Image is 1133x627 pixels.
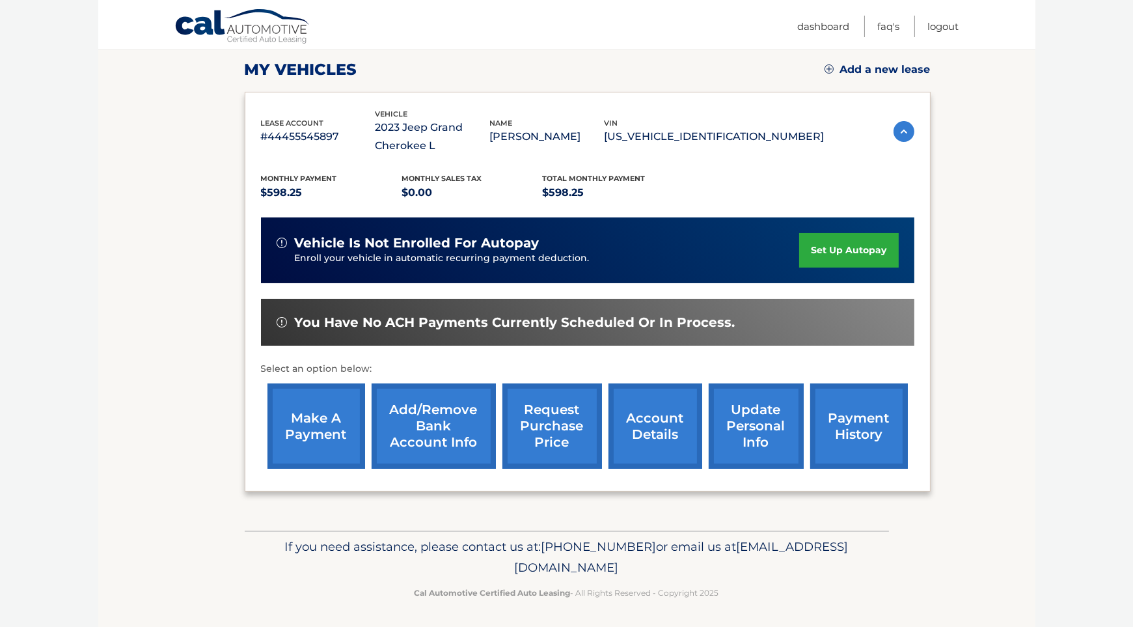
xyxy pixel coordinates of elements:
span: You have no ACH payments currently scheduled or in process. [295,314,735,331]
span: Total Monthly Payment [543,174,646,183]
a: payment history [810,383,908,469]
p: [PERSON_NAME] [490,128,605,146]
p: - All Rights Reserved - Copyright 2025 [253,586,880,600]
a: Cal Automotive [174,8,311,46]
a: make a payment [267,383,365,469]
span: vin [605,118,618,128]
p: [US_VEHICLE_IDENTIFICATION_NUMBER] [605,128,825,146]
a: update personal info [709,383,804,469]
a: Dashboard [798,16,850,37]
p: If you need assistance, please contact us at: or email us at [253,536,880,578]
p: #44455545897 [261,128,375,146]
p: Enroll your vehicle in automatic recurring payment deduction. [295,251,800,266]
span: lease account [261,118,324,128]
p: $598.25 [543,184,684,202]
h2: my vehicles [245,60,357,79]
a: FAQ's [878,16,900,37]
img: accordion-active.svg [894,121,914,142]
span: Monthly Payment [261,174,337,183]
span: vehicle is not enrolled for autopay [295,235,539,251]
a: Add/Remove bank account info [372,383,496,469]
a: account details [608,383,702,469]
img: alert-white.svg [277,238,287,248]
span: name [490,118,513,128]
p: Select an option below: [261,361,914,377]
a: request purchase price [502,383,602,469]
a: Logout [928,16,959,37]
p: 2023 Jeep Grand Cherokee L [375,118,490,155]
a: set up autopay [799,233,898,268]
p: $0.00 [402,184,543,202]
img: alert-white.svg [277,317,287,327]
img: add.svg [825,64,834,74]
span: vehicle [375,109,408,118]
p: $598.25 [261,184,402,202]
strong: Cal Automotive Certified Auto Leasing [415,588,571,598]
a: Add a new lease [825,63,931,76]
span: [PHONE_NUMBER] [541,539,657,554]
span: [EMAIL_ADDRESS][DOMAIN_NAME] [515,539,849,575]
span: Monthly sales Tax [402,174,482,183]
